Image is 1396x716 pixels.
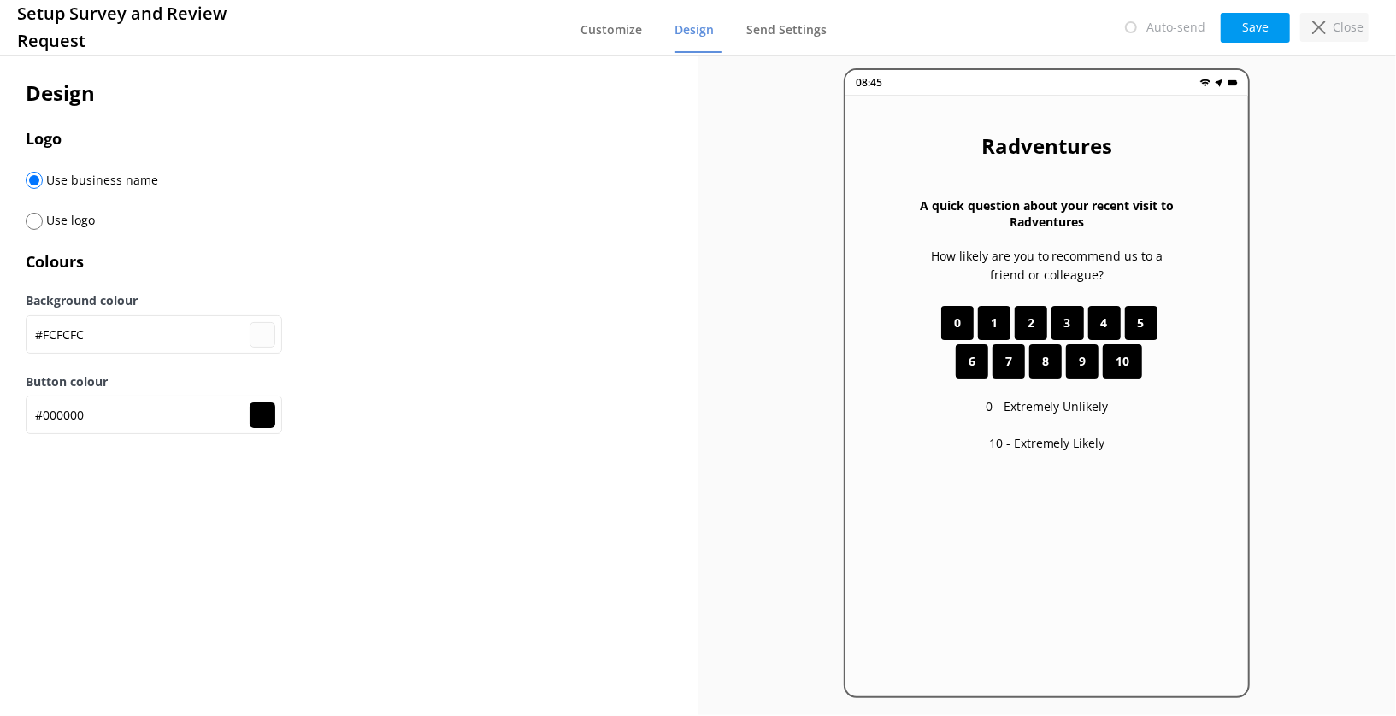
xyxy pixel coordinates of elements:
[1028,314,1034,332] span: 2
[43,172,158,188] span: Use business name
[43,212,95,228] span: Use logo
[986,397,1109,416] p: 0 - Extremely Unlikely
[914,197,1180,230] h3: A quick question about your recent visit to Radventures
[1333,18,1364,37] p: Close
[1221,13,1290,43] button: Save
[1214,78,1224,88] img: near-me.png
[26,249,673,274] h3: Colours
[1079,352,1086,371] span: 9
[1064,314,1071,332] span: 3
[1200,78,1210,88] img: wifi.png
[991,314,998,332] span: 1
[581,21,643,38] span: Customize
[1005,352,1012,371] span: 7
[675,21,715,38] span: Design
[26,291,673,310] label: Background colour
[26,126,673,151] h3: Logo
[1146,18,1205,37] p: Auto-send
[914,247,1180,285] p: How likely are you to recommend us to a friend or colleague?
[1138,314,1145,332] span: 5
[1116,352,1129,371] span: 10
[1101,314,1108,332] span: 4
[1228,78,1238,88] img: battery.png
[969,352,975,371] span: 6
[989,434,1105,453] p: 10 - Extremely Likely
[1042,352,1049,371] span: 8
[856,74,882,91] p: 08:45
[26,77,673,109] h2: Design
[747,21,828,38] span: Send Settings
[26,373,673,391] label: Button colour
[954,314,961,332] span: 0
[981,130,1112,162] h2: Radventures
